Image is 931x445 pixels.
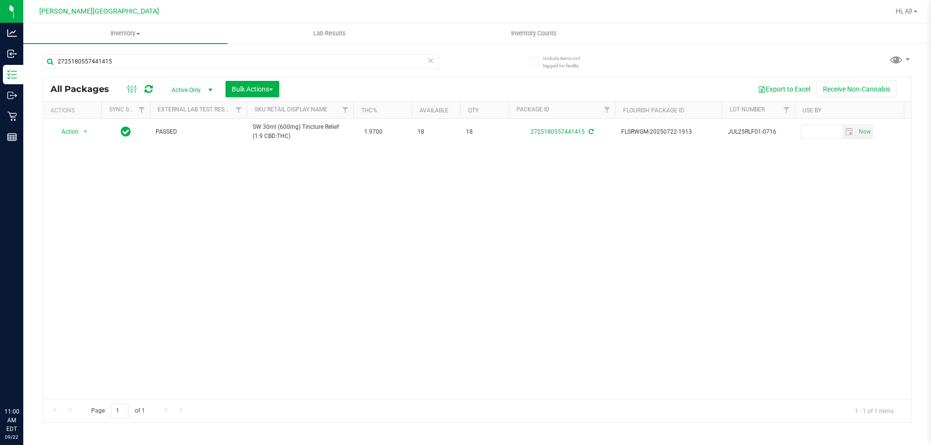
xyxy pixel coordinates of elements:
[466,127,503,137] span: 18
[4,433,19,441] p: 09/22
[53,125,79,138] span: Action
[337,102,353,118] a: Filter
[83,403,153,418] span: Page of 1
[730,106,765,113] a: Lot Number
[231,102,247,118] a: Filter
[498,29,570,38] span: Inventory Counts
[728,127,789,137] span: JUL25RLF01-0716
[10,368,39,397] iframe: Resource center
[7,91,17,100] inline-svg: Outbound
[43,54,439,69] input: Search Package ID, Item Name, SKU, Lot or Part Number...
[779,102,795,118] a: Filter
[896,7,913,15] span: Hi, Al!
[417,127,454,137] span: 18
[468,107,479,114] a: Qty
[847,403,901,418] span: 1 - 1 of 1 items
[121,125,131,138] span: In Sync
[623,107,684,114] a: Flourish Package ID
[530,128,585,135] a: 2725180557441415
[359,125,387,139] span: 1.9700
[752,81,817,97] button: Export to Excel
[300,29,359,38] span: Lab Results
[80,125,92,138] span: select
[621,127,716,137] span: FLSRWGM-20250722-1913
[856,125,873,139] span: Set Current date
[232,85,273,93] span: Bulk Actions
[227,23,432,44] a: Lab Results
[427,54,434,67] span: Clear
[253,123,348,141] span: SW 30ml (600mg) Tincture Relief (1:9 CBD:THC)
[4,407,19,433] p: 11:00 AM EDT
[156,127,241,137] span: PASSED
[23,29,227,38] span: Inventory
[7,28,17,38] inline-svg: Analytics
[7,70,17,79] inline-svg: Inventory
[803,107,821,114] a: Use By
[817,81,897,97] button: Receive Non-Cannabis
[516,106,549,113] a: Package ID
[419,107,449,114] a: Available
[39,7,159,15] span: [PERSON_NAME][GEOGRAPHIC_DATA]
[50,84,119,94] span: All Packages
[23,23,227,44] a: Inventory
[7,111,17,121] inline-svg: Retail
[599,102,615,118] a: Filter
[543,55,592,69] span: Include items not tagged for facility
[111,403,128,418] input: 1
[7,49,17,59] inline-svg: Inbound
[842,125,856,138] span: select
[7,132,17,142] inline-svg: Reports
[134,102,150,118] a: Filter
[361,107,377,114] a: THC%
[109,106,146,113] a: Sync Status
[255,106,327,113] a: Sku Retail Display Name
[587,128,594,135] span: Sync from Compliance System
[225,81,279,97] button: Bulk Actions
[50,107,97,114] div: Actions
[432,23,636,44] a: Inventory Counts
[856,125,872,138] span: select
[158,106,234,113] a: External Lab Test Result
